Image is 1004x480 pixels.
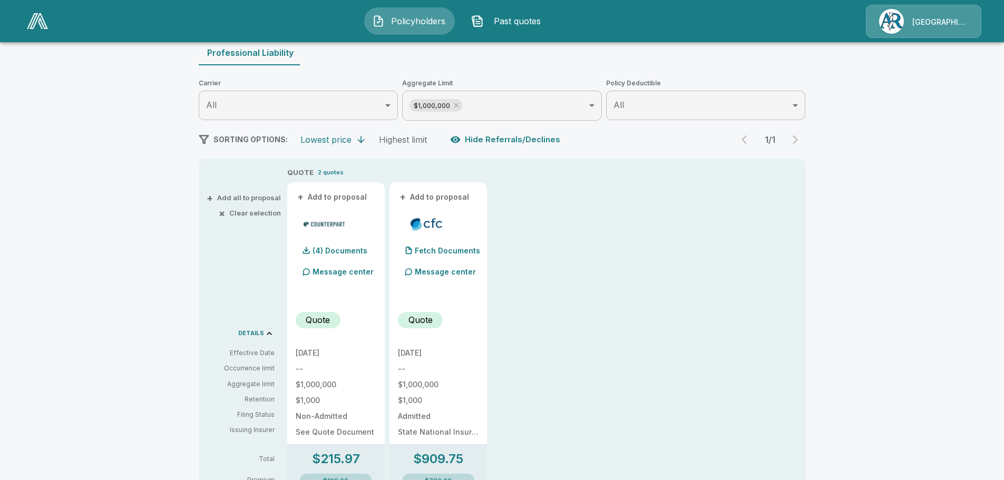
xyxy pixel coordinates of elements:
p: Quote [306,314,330,326]
p: Non-Admitted [296,413,376,420]
span: + [207,194,213,201]
p: [DATE] [296,349,376,357]
span: Aggregate Limit [402,78,602,89]
button: Professional Liability [199,40,302,65]
button: Policyholders IconPolicyholders [364,7,455,35]
p: Admitted [398,413,479,420]
button: ×Clear selection [221,210,281,217]
p: Total [207,456,283,462]
span: Policy Deductible [606,78,806,89]
span: Policyholders [389,15,447,27]
img: Past quotes Icon [471,15,484,27]
p: 1 / 1 [759,135,781,144]
p: $909.75 [413,453,463,465]
span: $1,000,000 [410,100,454,112]
p: -- [296,365,376,373]
span: Past quotes [488,15,546,27]
p: 2 quotes [318,168,344,177]
p: Filing Status [207,410,275,419]
p: Aggregate limit [207,379,275,389]
button: Past quotes IconPast quotes [463,7,554,35]
p: DETAILS [238,330,264,336]
div: Lowest price [300,134,352,145]
span: Carrier [199,78,398,89]
span: + [297,193,304,201]
img: cfcmpl [402,216,451,232]
p: $1,000 [296,397,376,404]
img: AA Logo [27,13,48,29]
p: QUOTE [287,168,314,178]
p: $1,000 [398,397,479,404]
img: Policyholders Icon [372,15,385,27]
p: Effective Date [207,348,275,358]
div: $1,000,000 [410,99,463,112]
p: State National Insurance Company Inc. [398,428,479,436]
span: × [219,210,225,217]
p: Message center [415,266,476,277]
button: +Add to proposal [398,191,472,203]
p: (4) Documents [313,247,367,254]
p: $1,000,000 [398,381,479,388]
button: +Add to proposal [296,191,369,203]
p: Fetch Documents [415,247,480,254]
span: All [206,100,217,110]
p: Occurrence limit [207,364,275,373]
img: counterpartmpl [300,216,349,232]
p: Message center [313,266,374,277]
span: SORTING OPTIONS: [213,135,288,144]
p: -- [398,365,479,373]
button: Hide Referrals/Declines [448,130,564,150]
p: Retention [207,395,275,404]
p: $215.97 [312,453,360,465]
p: Issuing Insurer [207,425,275,435]
span: All [613,100,624,110]
p: See Quote Document [296,428,376,436]
p: [DATE] [398,349,479,357]
p: $1,000,000 [296,381,376,388]
button: +Add all to proposal [209,194,281,201]
p: Quote [408,314,433,326]
div: Highest limit [379,134,427,145]
span: + [399,193,406,201]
